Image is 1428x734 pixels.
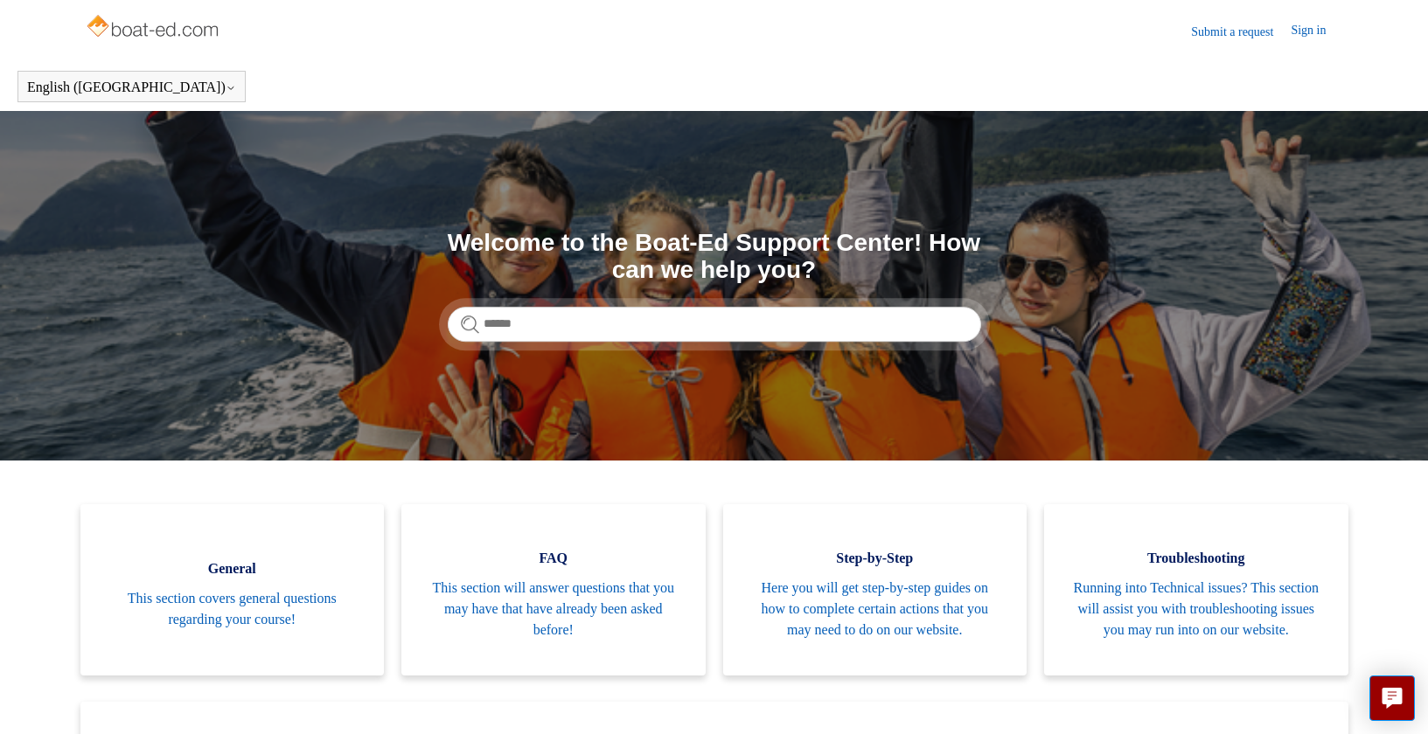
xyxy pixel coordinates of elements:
[1291,21,1343,42] a: Sign in
[107,558,359,579] span: General
[1191,23,1291,41] a: Submit a request
[448,230,981,284] h1: Welcome to the Boat-Ed Support Center! How can we help you?
[107,588,359,630] span: This section covers general questions regarding your course!
[428,548,679,569] span: FAQ
[749,578,1001,641] span: Here you will get step-by-step guides on how to complete certain actions that you may need to do ...
[1070,548,1322,569] span: Troubleshooting
[1369,675,1415,721] button: Live chat
[448,307,981,342] input: Search
[80,504,385,675] a: General This section covers general questions regarding your course!
[401,504,706,675] a: FAQ This section will answer questions that you may have that have already been asked before!
[1070,578,1322,641] span: Running into Technical issues? This section will assist you with troubleshooting issues you may r...
[27,80,236,95] button: English ([GEOGRAPHIC_DATA])
[723,504,1027,675] a: Step-by-Step Here you will get step-by-step guides on how to complete certain actions that you ma...
[428,578,679,641] span: This section will answer questions that you may have that have already been asked before!
[85,10,224,45] img: Boat-Ed Help Center home page
[749,548,1001,569] span: Step-by-Step
[1044,504,1348,675] a: Troubleshooting Running into Technical issues? This section will assist you with troubleshooting ...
